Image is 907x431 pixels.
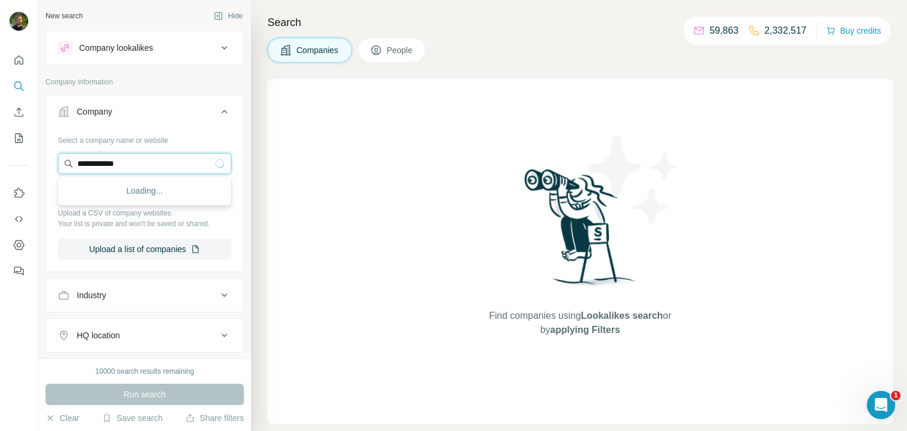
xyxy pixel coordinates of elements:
button: Enrich CSV [9,102,28,123]
button: Upload a list of companies [58,239,231,260]
img: Surfe Illustration - Stars [580,126,687,233]
button: Save search [102,412,162,424]
span: Find companies using or by [485,309,674,337]
button: Dashboard [9,234,28,256]
p: Your list is private and won't be saved or shared. [58,218,231,229]
button: Search [9,76,28,97]
div: 10000 search results remaining [95,366,194,377]
div: Company [77,106,112,117]
div: New search [45,11,83,21]
p: Company information [45,77,244,87]
span: 1 [891,391,901,400]
button: Use Surfe API [9,208,28,230]
button: HQ location [46,321,243,350]
span: People [387,44,414,56]
button: Quick start [9,50,28,71]
img: Surfe Illustration - Woman searching with binoculars [519,166,642,298]
button: Industry [46,281,243,309]
button: Company [46,97,243,130]
button: My lists [9,128,28,149]
button: Use Surfe on LinkedIn [9,182,28,204]
p: Upload a CSV of company websites. [58,208,231,218]
button: Company lookalikes [46,34,243,62]
p: 2,332,517 [765,24,807,38]
div: HQ location [77,329,120,341]
div: Select a company name or website [58,130,231,146]
p: 59,863 [710,24,739,38]
button: Hide [205,7,251,25]
span: Lookalikes search [581,311,663,321]
button: Clear [45,412,79,424]
button: Share filters [185,412,244,424]
div: Company lookalikes [79,42,153,54]
div: Loading... [61,179,229,203]
h4: Search [267,14,893,31]
span: Companies [296,44,340,56]
span: applying Filters [550,325,620,335]
button: Buy credits [826,22,881,39]
div: Industry [77,289,106,301]
button: Feedback [9,260,28,282]
img: Avatar [9,12,28,31]
iframe: Intercom live chat [867,391,895,419]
